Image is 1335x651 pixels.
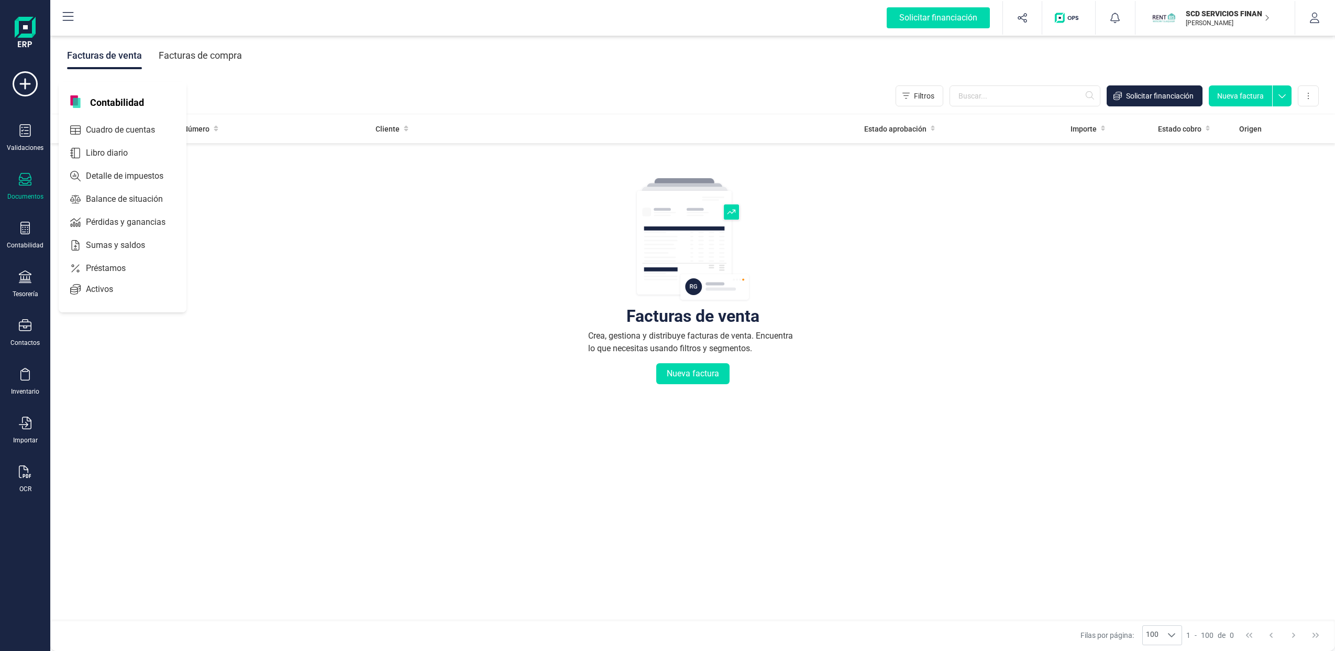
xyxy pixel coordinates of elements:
button: First Page [1239,625,1259,645]
span: Detalle de impuestos [82,170,182,182]
span: Sumas y saldos [82,239,164,252]
span: Estado cobro [1158,124,1201,134]
button: Filtros [896,85,943,106]
button: Logo de OPS [1049,1,1089,35]
span: Número [183,124,209,134]
button: Nueva factura [656,363,730,384]
span: Filtros [914,91,934,101]
div: Inventario [11,387,39,396]
img: img-empty-table.svg [635,177,751,302]
img: SC [1152,6,1175,29]
button: Previous Page [1261,625,1281,645]
div: Crea, gestiona y distribuye facturas de venta. Encuentra lo que necesitas usando filtros y segmen... [588,330,798,355]
span: Préstamos [82,262,145,275]
span: Pérdidas y ganancias [82,216,184,229]
div: Contabilidad [7,241,43,249]
button: Next Page [1284,625,1304,645]
div: Validaciones [7,144,43,152]
div: Contactos [10,339,40,347]
span: Importe [1071,124,1097,134]
span: 100 [1201,630,1213,641]
button: Solicitar financiación [1107,85,1202,106]
p: SCD SERVICIOS FINANCIEROS SL [1186,8,1270,19]
div: OCR [19,485,31,493]
button: Nueva factura [1209,85,1272,106]
div: Facturas de compra [159,42,242,69]
span: 100 [1143,626,1162,645]
button: SCSCD SERVICIOS FINANCIEROS SL[PERSON_NAME] [1148,1,1282,35]
span: Cliente [376,124,400,134]
div: Facturas de venta [67,42,142,69]
span: de [1218,630,1226,641]
span: Solicitar financiación [1126,91,1194,101]
div: Importar [13,436,38,444]
span: Origen [1239,124,1262,134]
span: Balance de situación [82,193,182,205]
div: Facturas de venta [626,311,759,321]
span: Estado aprobación [864,124,926,134]
div: Tesorería [13,290,38,298]
div: Documentos [7,192,43,201]
p: [PERSON_NAME] [1186,19,1270,27]
img: Logo de OPS [1055,13,1083,23]
span: Activos [82,283,132,296]
span: Cuadro de cuentas [82,124,174,136]
span: 1 [1186,630,1190,641]
span: 0 [1230,630,1234,641]
button: Last Page [1306,625,1326,645]
button: Solicitar financiación [874,1,1002,35]
span: Contabilidad [84,95,150,108]
div: - [1186,630,1234,641]
input: Buscar... [950,85,1100,106]
div: Solicitar financiación [887,7,990,28]
span: Libro diario [82,147,147,159]
div: Filas por página: [1080,625,1182,645]
img: Logo Finanedi [15,17,36,50]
